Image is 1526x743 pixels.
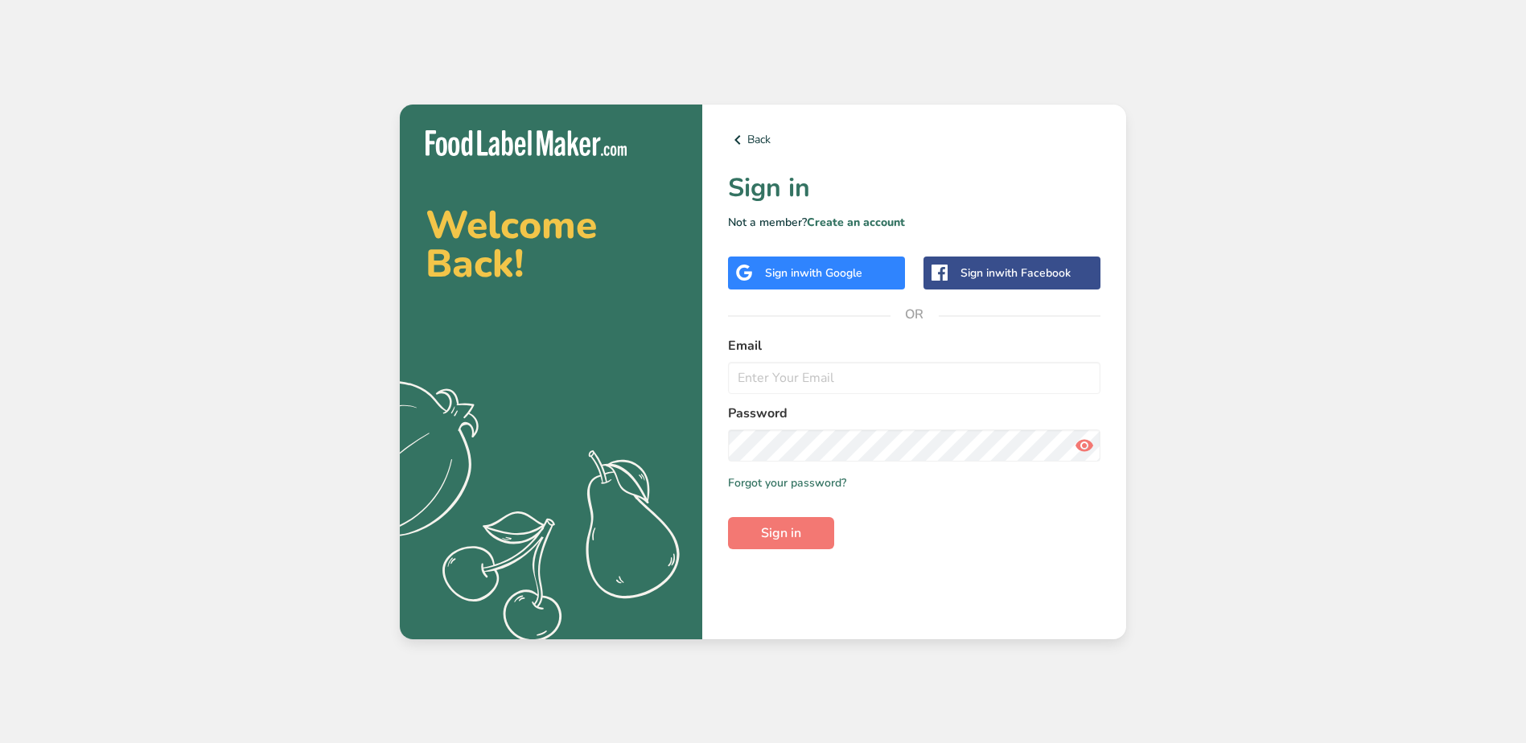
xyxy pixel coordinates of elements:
span: OR [891,290,939,339]
a: Back [728,130,1100,150]
label: Email [728,336,1100,355]
input: Enter Your Email [728,362,1100,394]
div: Sign in [960,265,1071,281]
h2: Welcome Back! [426,206,677,283]
span: Sign in [761,523,801,543]
button: Sign in [728,517,834,549]
div: Sign in [765,265,862,281]
span: with Google [800,265,862,281]
p: Not a member? [728,214,1100,231]
img: Food Label Maker [426,130,627,157]
span: with Facebook [995,265,1071,281]
a: Forgot your password? [728,474,846,491]
a: Create an account [807,215,905,230]
h1: Sign in [728,169,1100,207]
label: Password [728,404,1100,423]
